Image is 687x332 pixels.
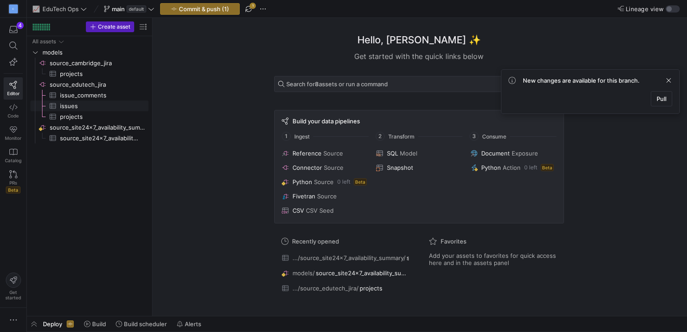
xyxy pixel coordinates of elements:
div: Press SPACE to select this row. [30,79,148,90]
div: Press SPACE to select this row. [30,58,148,68]
span: 📈 [33,6,39,12]
div: Get started with the quick links below [274,51,564,62]
span: Beta [6,186,21,193]
a: Catalog [4,144,23,167]
span: Pull [657,95,666,102]
span: 0 left [337,179,350,185]
button: .../source_edutech_jira/projects [280,282,411,294]
button: PythonSource0 leftBeta [280,177,369,187]
div: Press SPACE to select this row. [30,47,148,58]
button: SQLModel [374,148,463,159]
button: Create asset [86,21,134,32]
span: PRs [9,180,17,185]
span: Model [400,150,417,157]
span: Document [481,150,510,157]
div: All assets [32,38,56,45]
div: Press SPACE to select this row. [30,101,148,111]
button: maindefault [102,3,157,15]
span: Exposure [512,150,538,157]
div: Press SPACE to select this row. [30,133,148,143]
a: Code [4,100,23,122]
span: Favorites [441,238,466,245]
span: Fivetran [293,193,315,200]
a: issue_comments​​​​​​​​​ [30,90,148,101]
button: FivetranSource [280,191,369,202]
div: C [9,4,18,13]
a: issues​​​​​​​​​ [30,101,148,111]
button: ReferenceSource [280,148,369,159]
span: Snapshot [387,164,413,171]
span: models [42,47,147,58]
button: Build scheduler [112,316,171,332]
span: Alerts [185,320,201,328]
span: projects​​​​​​​​​ [60,69,138,79]
span: source_site24x7_availability_summary​​​​​​​​​ [60,133,138,143]
button: Search for8assets or run a commandctrlk [274,76,564,92]
span: Reference [293,150,322,157]
span: issues​​​​​​​​​ [60,101,138,111]
span: Monitor [5,135,21,141]
h1: Hello, [PERSON_NAME] ✨ [357,33,481,47]
span: main [112,5,125,13]
strong: 8 [315,80,319,88]
span: Code [8,113,19,118]
span: Add your assets to favorites for quick access here and in the assets panel [429,252,557,266]
div: 4 [17,22,24,29]
a: projects​​​​​​​​​ [30,68,148,79]
span: SQL [387,150,398,157]
a: source_site24x7_availability_summary​​​​​​​​​ [30,133,148,143]
button: .../source_site24x7_availability_summary/source_site24x7_availability_summary [280,252,411,264]
span: Source [314,178,334,185]
a: C [4,1,23,17]
span: EduTech Ops [42,5,79,13]
span: models/ [293,269,315,277]
span: source_site24x7_availability_summary [407,254,409,261]
span: 0 left [524,164,537,171]
span: Create asset [98,24,130,30]
span: source_site24x7_availability_summary​​​​​​​​ [50,122,147,133]
button: Getstarted [4,269,23,304]
span: default [127,5,146,13]
span: CSV [293,207,304,214]
span: Python [481,164,501,171]
button: Pull [651,91,672,106]
a: PRsBeta [4,167,23,197]
a: Editor [4,77,23,100]
span: Deploy [43,320,62,328]
span: .../source_edutech_jira/ [293,285,359,292]
span: Search for assets or run a command [286,80,388,88]
span: issue_comments​​​​​​​​​ [60,90,138,101]
span: CSV Seed [306,207,334,214]
span: Source [323,150,343,157]
span: Commit & push (1) [179,5,229,13]
div: Press SPACE to select this row. [30,111,148,122]
button: 4 [4,21,23,38]
div: Press SPACE to select this row. [30,68,148,79]
button: ConnectorSource [280,162,369,173]
div: Press SPACE to select this row. [30,90,148,101]
span: Recently opened [292,238,339,245]
a: source_site24x7_availability_summary​​​​​​​​ [30,122,148,133]
span: Lineage view [626,5,664,13]
span: Editor [7,91,20,96]
span: Build [92,320,106,328]
span: Beta [354,178,367,185]
a: Monitor [4,122,23,144]
span: Build scheduler [124,320,167,328]
button: Snapshot [374,162,463,173]
span: Connector [293,164,322,171]
span: Catalog [5,158,21,163]
div: Press SPACE to select this row. [30,36,148,47]
button: Build [80,316,110,332]
span: source_cambridge_jira​​​​​​​​ [50,58,147,68]
button: models/source_site24x7_availability_summary [280,267,411,279]
span: source_site24x7_availability_summary [316,269,409,277]
span: projects​​​​​​​​​ [60,112,138,122]
span: Source [324,164,343,171]
span: Beta [541,164,554,171]
span: .../source_site24x7_availability_summary/ [293,254,406,261]
span: Source [317,193,337,200]
button: Alerts [173,316,205,332]
button: Commit & push (1) [160,3,240,15]
a: source_edutech_jira​​​​​​​​ [30,79,148,90]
